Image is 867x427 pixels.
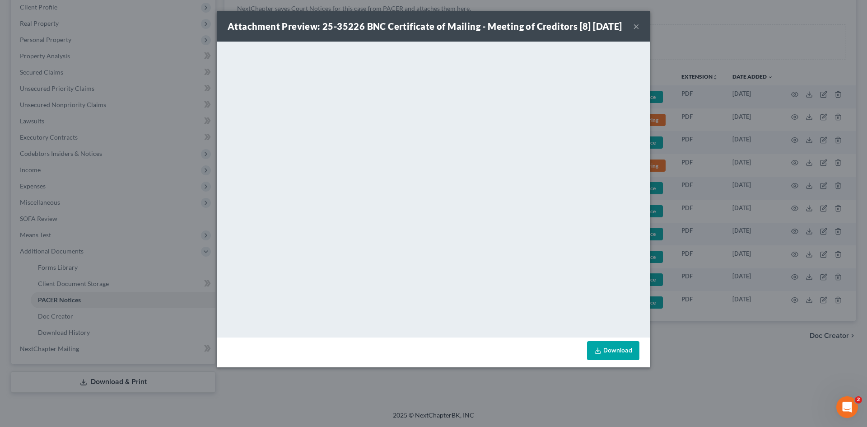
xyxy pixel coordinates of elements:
[217,42,650,335] iframe: <object ng-attr-data='[URL][DOMAIN_NAME]' type='application/pdf' width='100%' height='650px'></ob...
[855,396,862,404] span: 2
[836,396,858,418] iframe: Intercom live chat
[228,21,622,32] strong: Attachment Preview: 25-35226 BNC Certificate of Mailing - Meeting of Creditors [8] [DATE]
[633,21,639,32] button: ×
[587,341,639,360] a: Download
